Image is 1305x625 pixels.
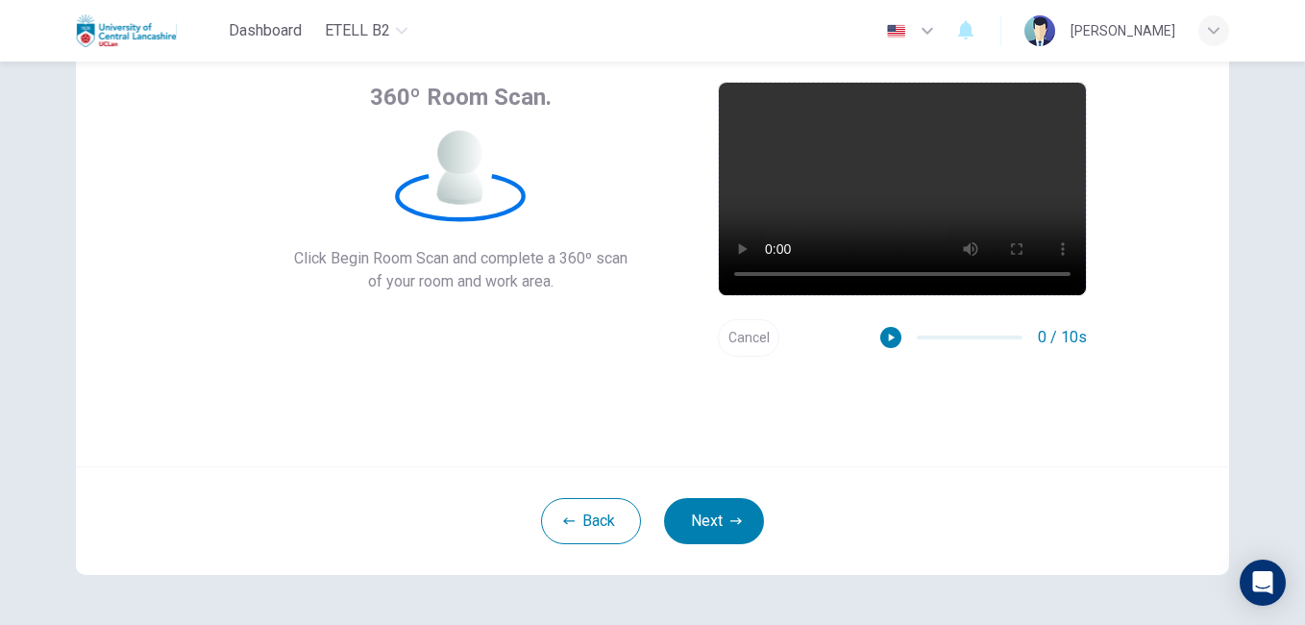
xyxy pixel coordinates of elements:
div: [PERSON_NAME] [1071,19,1175,42]
span: Click Begin Room Scan and complete a 360º scan [294,247,628,270]
img: en [884,24,908,38]
img: Profile picture [1024,15,1055,46]
img: Uclan logo [76,12,177,50]
button: eTELL B2 [317,13,415,48]
span: of your room and work area. [294,270,628,293]
span: Dashboard [229,19,302,42]
span: 360º Room Scan. [370,82,552,112]
button: Back [541,498,641,544]
button: Dashboard [221,13,309,48]
button: Cancel [718,319,779,357]
div: Open Intercom Messenger [1240,560,1286,606]
span: 0 / 10s [1038,326,1087,349]
span: eTELL B2 [325,19,390,42]
button: Next [664,498,764,544]
a: Uclan logo [76,12,221,50]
